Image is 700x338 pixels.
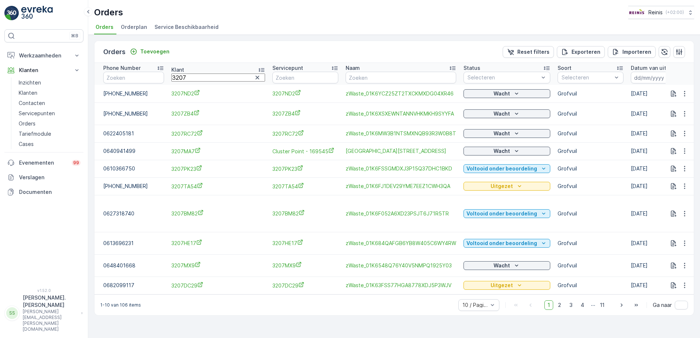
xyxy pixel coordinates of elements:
[346,64,360,72] p: Naam
[171,210,265,217] a: 3207BM82
[346,130,456,137] a: zWaste_01K6MW3B1NTSMXNQB93R3W0B8T
[103,240,164,247] p: 0613696231
[103,47,126,57] p: Orders
[463,109,550,118] button: Wacht
[558,210,623,217] p: Grofvuil
[19,159,67,166] p: Evenementen
[463,89,550,98] button: Wacht
[466,165,537,172] p: Voltooid onder beoordeling
[653,301,672,309] span: Ga naar
[140,48,170,55] p: Toevoegen
[346,72,456,83] input: Zoeken
[648,9,663,16] p: Reinis
[346,183,456,190] span: zWaste_01K6FJ1DEV29YME7EEZ1CWH3QA
[558,64,571,72] p: Soort
[171,147,265,155] a: 3207MA7
[591,300,595,310] p: ...
[19,79,41,86] p: Inzichten
[557,46,605,58] button: Exporteren
[171,282,265,289] span: 3207DC29
[558,110,623,117] p: Grofvuil
[272,147,338,155] span: Cluster Point - 169545
[4,185,83,199] a: Documenten
[103,64,141,72] p: Phone Number
[494,110,510,117] p: Wacht
[19,130,51,138] p: Tariefmodule
[71,33,78,39] p: ⌘B
[4,294,83,332] button: SS[PERSON_NAME].[PERSON_NAME][PERSON_NAME][EMAIL_ADDRESS][PERSON_NAME][DOMAIN_NAME]
[346,147,456,155] a: Simone de Beauvoirstraat 7
[272,183,338,190] a: 3207TA54
[103,90,164,97] p: [PHONE_NUMBER]
[19,140,34,148] p: Cases
[577,300,588,310] span: 4
[100,302,141,308] p: 1-10 van 106 items
[494,147,510,155] p: Wacht
[562,74,612,81] p: Selecteren
[171,74,265,82] input: Zoeken
[566,300,576,310] span: 3
[103,183,164,190] p: [PHONE_NUMBER]
[571,48,600,56] p: Exporteren
[171,239,265,247] a: 3207HE17
[23,294,78,309] p: [PERSON_NAME].[PERSON_NAME]
[103,282,164,289] p: 0682099117
[19,188,81,196] p: Documenten
[491,183,513,190] p: Uitgezet
[16,139,83,149] a: Cases
[463,281,550,290] button: Uitgezet
[16,98,83,108] a: Contacten
[19,67,69,74] p: Klanten
[346,110,456,117] span: zWaste_01K6XSXEWNTANNVHKMKH9SYYFA
[558,183,623,190] p: Grofvuil
[628,6,694,19] button: Reinis(+02:00)
[558,90,623,97] p: Grofvuil
[94,7,123,18] p: Orders
[127,47,172,56] button: Toevoegen
[272,165,338,173] a: 3207PK23
[171,90,265,97] a: 3207ND2
[517,48,550,56] p: Reset filters
[16,108,83,119] a: Servicepunten
[21,6,53,20] img: logo_light-DOdMpM7g.png
[171,183,265,190] span: 3207TA54
[494,262,510,269] p: Wacht
[171,66,184,74] p: Klant
[558,165,623,172] p: Grofvuil
[103,110,164,117] p: [PHONE_NUMBER]
[346,210,456,217] span: zWaste_01K6F052A6XD23PSJT6J71R5TR
[4,170,83,185] a: Verslagen
[16,119,83,129] a: Orders
[463,64,480,72] p: Status
[466,240,537,247] p: Voltooid onder beoordeling
[558,262,623,269] p: Grofvuil
[154,23,219,31] span: Service Beschikbaarheid
[272,130,338,138] a: 3207RC72
[16,78,83,88] a: Inzichten
[103,262,164,269] p: 0648401668
[597,300,608,310] span: 11
[346,165,456,172] a: zWaste_01K6FSSGMDXJ3P15Q37DHC1BKD
[346,147,456,155] span: [GEOGRAPHIC_DATA][STREET_ADDRESS]
[272,72,338,83] input: Zoeken
[171,130,265,138] a: 3207RC72
[346,240,456,247] a: zWaste_01K684QAFGB6YB8W405C6WY4RW
[272,110,338,117] a: 3207ZB4
[16,129,83,139] a: Tariefmodule
[463,209,550,218] button: Voltooid onder beoordeling
[555,300,565,310] span: 2
[622,48,651,56] p: Importeren
[171,110,265,117] a: 3207ZB4
[19,120,36,127] p: Orders
[468,74,539,81] p: Selecteren
[631,64,685,72] p: Datum van uitvoering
